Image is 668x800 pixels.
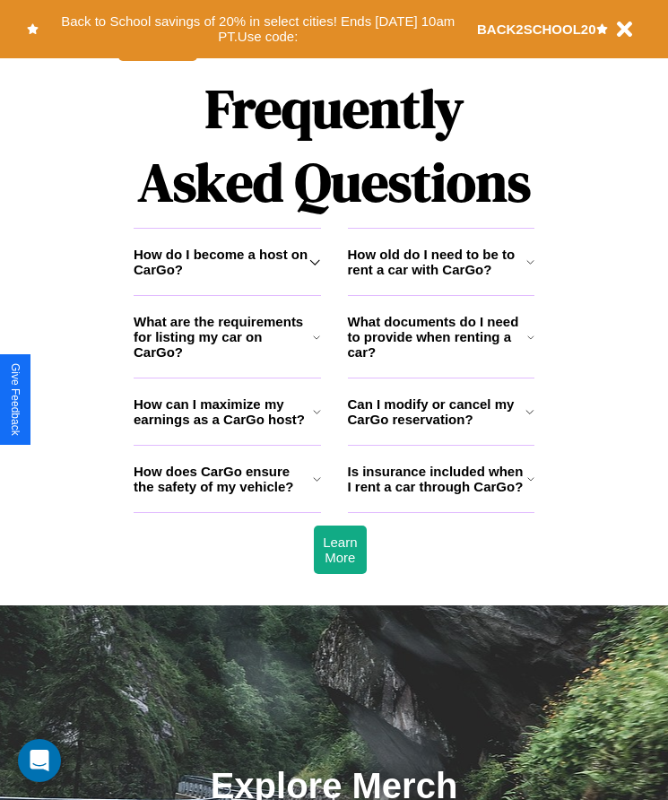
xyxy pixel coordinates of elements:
[348,464,527,494] h3: Is insurance included when I rent a car through CarGo?
[18,739,61,782] div: Open Intercom Messenger
[134,63,534,228] h1: Frequently Asked Questions
[348,247,526,277] h3: How old do I need to be to rent a car with CarGo?
[477,22,596,37] b: BACK2SCHOOL20
[348,314,528,360] h3: What documents do I need to provide when renting a car?
[348,396,526,427] h3: Can I modify or cancel my CarGo reservation?
[134,464,313,494] h3: How does CarGo ensure the safety of my vehicle?
[9,363,22,436] div: Give Feedback
[134,314,313,360] h3: What are the requirements for listing my car on CarGo?
[134,247,309,277] h3: How do I become a host on CarGo?
[134,396,313,427] h3: How can I maximize my earnings as a CarGo host?
[39,9,477,49] button: Back to School savings of 20% in select cities! Ends [DATE] 10am PT.Use code:
[314,526,366,574] button: Learn More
